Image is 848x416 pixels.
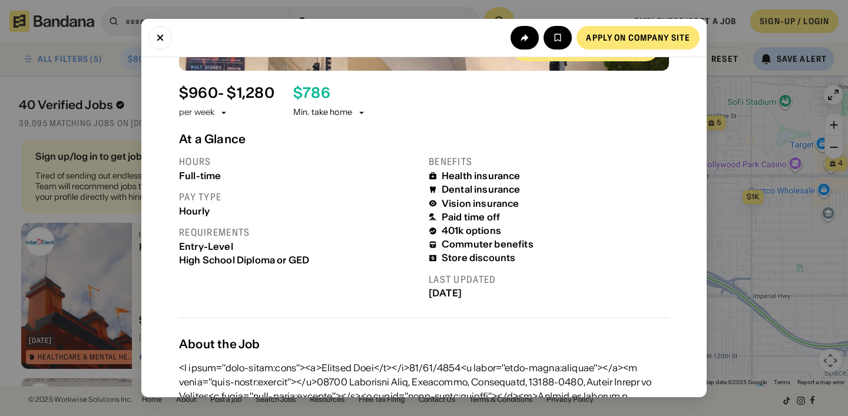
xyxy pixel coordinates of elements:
div: High School Diploma or GED [179,255,419,266]
div: Hourly [179,206,419,217]
div: Vision insurance [442,198,519,209]
div: $ 786 [293,85,330,102]
div: Apply on company site [586,34,690,42]
button: Close [148,26,172,49]
div: Min. take home [293,107,366,118]
div: Entry-Level [179,241,419,252]
div: Dental insurance [442,184,521,195]
div: About the Job [179,337,669,351]
div: Hours [179,156,419,168]
div: Store discounts [442,252,515,263]
div: Requirements [179,226,419,239]
div: At a Glance [179,132,669,146]
div: Pay type [179,191,419,203]
div: Paid time off [442,212,500,223]
div: Benefits [429,156,669,168]
div: Health insurance [442,170,521,181]
div: $ 960 - $1,280 [179,85,274,102]
div: Last updated [429,273,669,286]
div: 401k options [442,225,501,236]
div: Commuter benefits [442,239,534,250]
div: Full-time [179,170,419,181]
div: per week [179,107,214,118]
div: [DATE] [429,288,669,299]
